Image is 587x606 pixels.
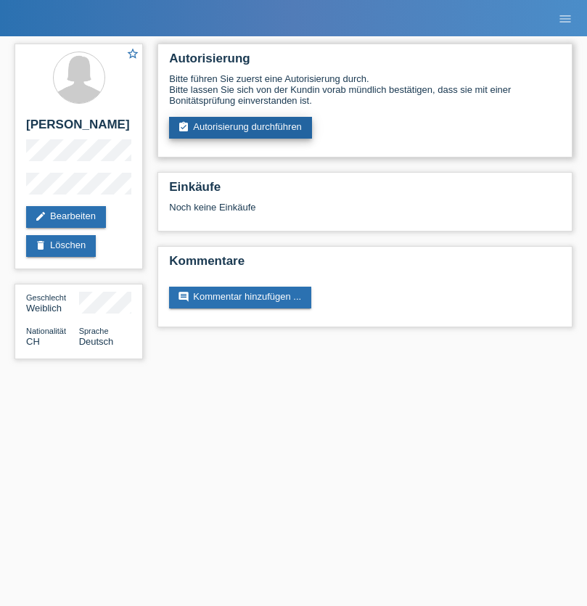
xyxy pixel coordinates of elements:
[79,336,114,347] span: Deutsch
[169,73,561,106] div: Bitte führen Sie zuerst eine Autorisierung durch. Bitte lassen Sie sich von der Kundin vorab münd...
[79,327,109,335] span: Sprache
[35,239,46,251] i: delete
[169,254,561,276] h2: Kommentare
[26,118,131,139] h2: [PERSON_NAME]
[26,327,66,335] span: Nationalität
[169,202,561,224] div: Noch keine Einkäufe
[169,117,312,139] a: assignment_turned_inAutorisierung durchführen
[26,206,106,228] a: editBearbeiten
[178,121,189,133] i: assignment_turned_in
[26,293,66,302] span: Geschlecht
[26,336,40,347] span: Schweiz
[178,291,189,303] i: comment
[169,287,311,308] a: commentKommentar hinzufügen ...
[551,14,580,22] a: menu
[169,180,561,202] h2: Einkäufe
[558,12,572,26] i: menu
[126,47,139,60] i: star_border
[26,292,79,314] div: Weiblich
[26,235,96,257] a: deleteLöschen
[35,210,46,222] i: edit
[126,47,139,62] a: star_border
[169,52,561,73] h2: Autorisierung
